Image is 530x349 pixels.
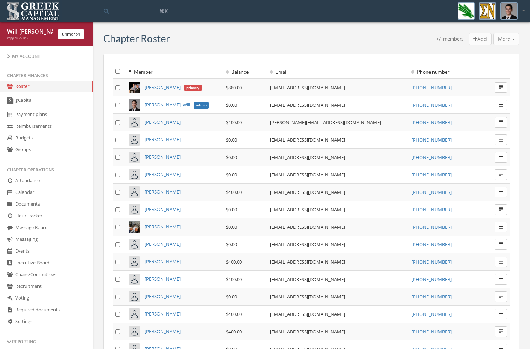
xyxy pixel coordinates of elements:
a: [PHONE_NUMBER] [411,84,452,91]
a: [PHONE_NUMBER] [411,206,452,213]
span: admin [194,102,209,109]
div: Will [PERSON_NAME] [7,28,53,36]
th: Email [267,65,409,79]
span: ⌘K [159,7,168,15]
th: Balance [223,65,267,79]
a: [EMAIL_ADDRESS][DOMAIN_NAME] [270,224,345,230]
a: [PERSON_NAME] [145,241,181,247]
a: [PERSON_NAME] [145,154,181,160]
a: [PERSON_NAME], Willadmin [145,101,208,108]
span: $0.00 [226,294,237,300]
span: $0.00 [226,102,237,108]
a: [PHONE_NUMBER] [411,241,452,248]
a: [EMAIL_ADDRESS][DOMAIN_NAME] [270,171,345,178]
a: [EMAIL_ADDRESS][DOMAIN_NAME] [270,137,345,143]
span: $400.00 [226,259,242,265]
a: [EMAIL_ADDRESS][DOMAIN_NAME] [270,276,345,282]
a: [EMAIL_ADDRESS][DOMAIN_NAME] [270,189,345,195]
button: unmorph [58,29,84,39]
span: $400.00 [226,119,242,126]
a: [EMAIL_ADDRESS][DOMAIN_NAME] [270,311,345,317]
a: [PERSON_NAME] [145,328,181,334]
a: [PHONE_NUMBER] [411,259,452,265]
div: copy quick link [7,36,53,41]
th: Member [126,65,223,79]
a: [PHONE_NUMBER] [411,276,452,282]
h3: Chapter Roster [103,33,170,44]
a: [PHONE_NUMBER] [411,294,452,300]
a: [PERSON_NAME] [145,293,181,300]
a: [PHONE_NUMBER] [411,154,452,160]
a: [EMAIL_ADDRESS][DOMAIN_NAME] [270,154,345,160]
a: [PERSON_NAME] [145,189,181,195]
span: $0.00 [226,137,237,143]
span: $400.00 [226,311,242,317]
span: $400.00 [226,328,242,335]
a: [PERSON_NAME] [145,223,181,230]
th: Phone number [409,65,475,79]
span: $0.00 [226,224,237,230]
span: $0.00 [226,206,237,213]
a: [PHONE_NUMBER] [411,189,452,195]
a: [PERSON_NAME] [145,311,181,317]
a: [PHONE_NUMBER] [411,171,452,178]
a: [PERSON_NAME] [145,258,181,265]
a: [EMAIL_ADDRESS][DOMAIN_NAME] [270,241,345,248]
a: [PERSON_NAME] [145,206,181,212]
a: [PHONE_NUMBER] [411,224,452,230]
span: $400.00 [226,189,242,195]
span: $400.00 [226,276,242,282]
a: [EMAIL_ADDRESS][DOMAIN_NAME] [270,102,345,108]
span: $0.00 [226,154,237,160]
a: [PHONE_NUMBER] [411,102,452,108]
a: [EMAIL_ADDRESS][DOMAIN_NAME] [270,294,345,300]
span: $880.00 [226,84,242,91]
div: My Account [7,53,85,59]
a: [EMAIL_ADDRESS][DOMAIN_NAME] [270,206,345,213]
span: [PERSON_NAME] [145,84,181,90]
div: +/- members [436,36,463,46]
a: [PERSON_NAME] [145,276,181,282]
a: [PHONE_NUMBER] [411,328,452,335]
span: primary [184,85,202,91]
a: [PERSON_NAME][EMAIL_ADDRESS][DOMAIN_NAME] [270,119,381,126]
a: [PHONE_NUMBER] [411,119,452,126]
a: [PHONE_NUMBER] [411,311,452,317]
span: $0.00 [226,171,237,178]
a: [PERSON_NAME] [145,171,181,178]
a: [EMAIL_ADDRESS][DOMAIN_NAME] [270,259,345,265]
a: [PERSON_NAME] [145,119,181,125]
a: [PHONE_NUMBER] [411,137,452,143]
a: [PERSON_NAME]primary [145,84,201,90]
a: [PERSON_NAME] [145,136,181,143]
a: [EMAIL_ADDRESS][DOMAIN_NAME] [270,84,345,91]
span: [PERSON_NAME], Will [145,101,190,108]
span: $0.00 [226,241,237,248]
div: Reporting [7,339,85,345]
a: [EMAIL_ADDRESS][DOMAIN_NAME] [270,328,345,335]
